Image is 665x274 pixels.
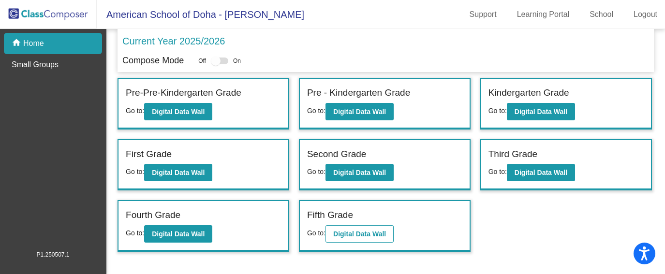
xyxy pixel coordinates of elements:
span: Off [198,57,206,65]
button: Digital Data Wall [144,103,212,120]
span: Go to: [126,168,144,175]
span: American School of Doha - [PERSON_NAME] [97,7,304,22]
mat-icon: home [12,38,23,49]
label: Pre - Kindergarten Grade [307,86,410,100]
label: Pre-Pre-Kindergarten Grade [126,86,241,100]
button: Digital Data Wall [144,164,212,181]
label: Fourth Grade [126,208,180,222]
b: Digital Data Wall [515,108,567,115]
span: Go to: [307,107,325,115]
button: Digital Data Wall [325,225,394,243]
span: Go to: [126,107,144,115]
p: Home [23,38,44,49]
b: Digital Data Wall [515,169,567,176]
p: Compose Mode [122,54,184,67]
button: Digital Data Wall [325,103,394,120]
span: Go to: [307,229,325,237]
span: On [233,57,241,65]
a: Support [462,7,504,22]
button: Digital Data Wall [325,164,394,181]
span: Go to: [126,229,144,237]
button: Digital Data Wall [507,103,575,120]
b: Digital Data Wall [333,108,386,115]
button: Digital Data Wall [144,225,212,243]
span: Go to: [488,168,507,175]
p: Small Groups [12,59,59,71]
p: Current Year 2025/2026 [122,34,225,48]
a: Learning Portal [509,7,577,22]
b: Digital Data Wall [152,230,205,238]
b: Digital Data Wall [333,169,386,176]
span: Go to: [488,107,507,115]
label: Fifth Grade [307,208,353,222]
b: Digital Data Wall [333,230,386,238]
span: Go to: [307,168,325,175]
a: School [582,7,621,22]
label: Third Grade [488,147,537,161]
label: Kindergarten Grade [488,86,569,100]
b: Digital Data Wall [152,108,205,115]
a: Logout [626,7,665,22]
b: Digital Data Wall [152,169,205,176]
button: Digital Data Wall [507,164,575,181]
label: Second Grade [307,147,367,161]
label: First Grade [126,147,172,161]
